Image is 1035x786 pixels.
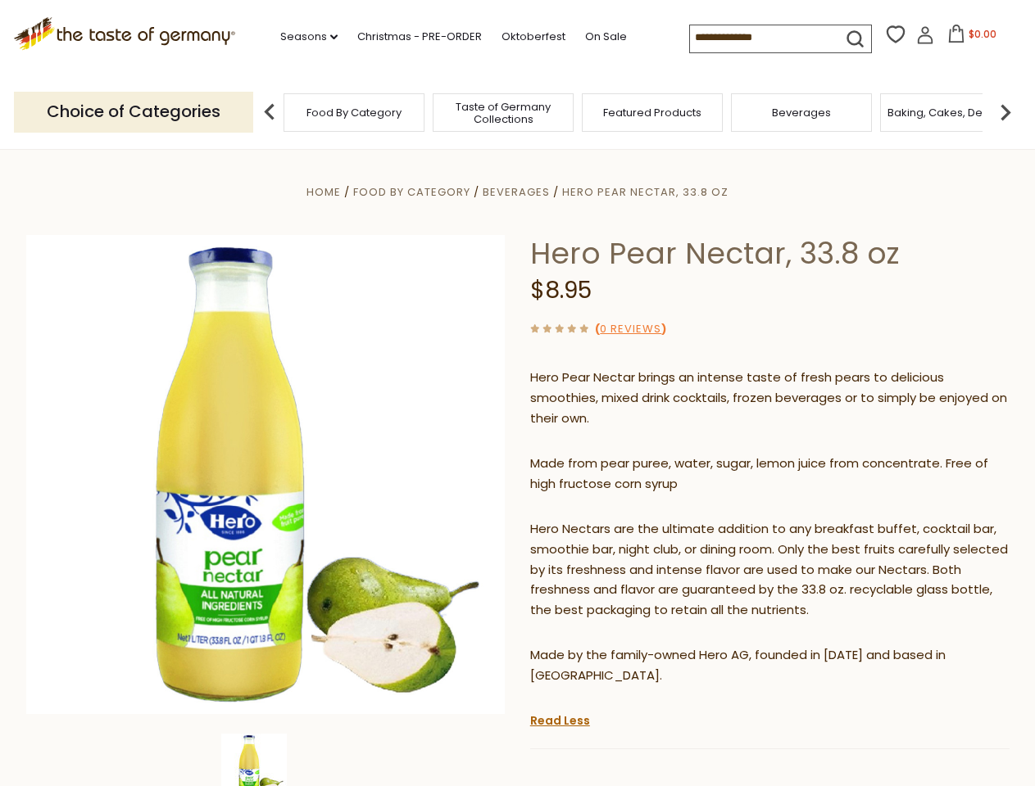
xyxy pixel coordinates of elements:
[595,321,666,337] span: ( )
[438,101,569,125] a: Taste of Germany Collections
[603,106,701,119] a: Featured Products
[14,92,253,132] p: Choice of Categories
[253,96,286,129] img: previous arrow
[530,519,1010,621] p: Hero Nectars are the ultimate addition to any breakfast buffet, cocktail bar, smoothie bar, night...
[530,274,592,306] span: $8.95
[530,368,1010,429] p: Hero Pear Nectar brings an intense taste of fresh pears to delicious smoothies, mixed drink cockt...
[937,25,1007,49] button: $0.00
[357,28,482,46] a: Christmas - PRE-ORDER
[530,712,590,729] a: Read Less
[306,184,341,200] a: Home
[530,454,1010,495] p: Made from pear puree, water, sugar, lemon juice from concentrate. Free of high fructose corn syrup​
[772,106,831,119] a: Beverages
[887,106,1015,119] a: Baking, Cakes, Desserts
[26,235,506,714] img: Hero Pear Nectar, 33.8 oz
[483,184,550,200] a: Beverages
[989,96,1022,129] img: next arrow
[306,106,402,119] a: Food By Category
[600,321,661,338] a: 0 Reviews
[530,645,1010,686] p: Made by the family-owned Hero AG, founded in [DATE] and based in [GEOGRAPHIC_DATA].
[969,27,996,41] span: $0.00
[502,28,565,46] a: Oktoberfest
[562,184,729,200] a: Hero Pear Nectar, 33.8 oz
[280,28,338,46] a: Seasons
[585,28,627,46] a: On Sale
[353,184,470,200] a: Food By Category
[530,235,1010,272] h1: Hero Pear Nectar, 33.8 oz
